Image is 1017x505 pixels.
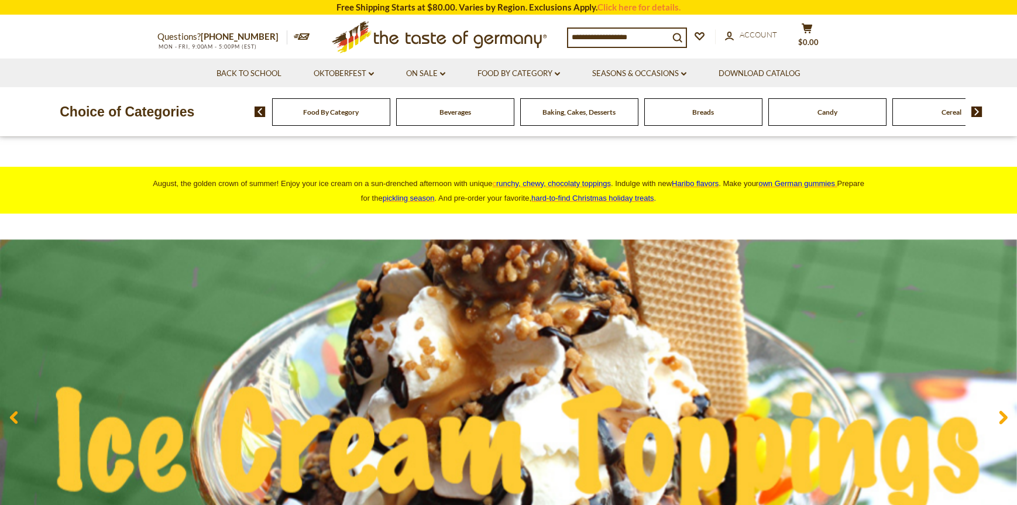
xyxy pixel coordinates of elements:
span: . [531,194,656,202]
p: Questions? [157,29,287,44]
a: On Sale [406,67,445,80]
a: hard-to-find Christmas holiday treats [531,194,654,202]
span: own German gummies [758,179,835,188]
span: runchy, chewy, chocolaty toppings [496,179,611,188]
a: Cereal [942,108,961,116]
a: Baking, Cakes, Desserts [542,108,616,116]
a: Back to School [217,67,281,80]
a: Food By Category [477,67,560,80]
a: Click here for details. [597,2,681,12]
a: Seasons & Occasions [592,67,686,80]
span: August, the golden crown of summer! Enjoy your ice cream on a sun-drenched afternoon with unique ... [153,179,864,202]
a: Beverages [439,108,471,116]
img: next arrow [971,107,982,117]
a: pickling season [383,194,435,202]
span: Account [740,30,777,39]
a: crunchy, chewy, chocolaty toppings [492,179,611,188]
span: MON - FRI, 9:00AM - 5:00PM (EST) [157,43,257,50]
a: Account [725,29,777,42]
a: Food By Category [303,108,359,116]
a: Download Catalog [719,67,800,80]
a: Breads [692,108,714,116]
span: $0.00 [798,37,819,47]
a: Haribo flavors [672,179,719,188]
a: Oktoberfest [314,67,374,80]
a: own German gummies. [758,179,837,188]
a: [PHONE_NUMBER] [201,31,279,42]
a: Candy [817,108,837,116]
button: $0.00 [789,23,824,52]
img: previous arrow [255,107,266,117]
